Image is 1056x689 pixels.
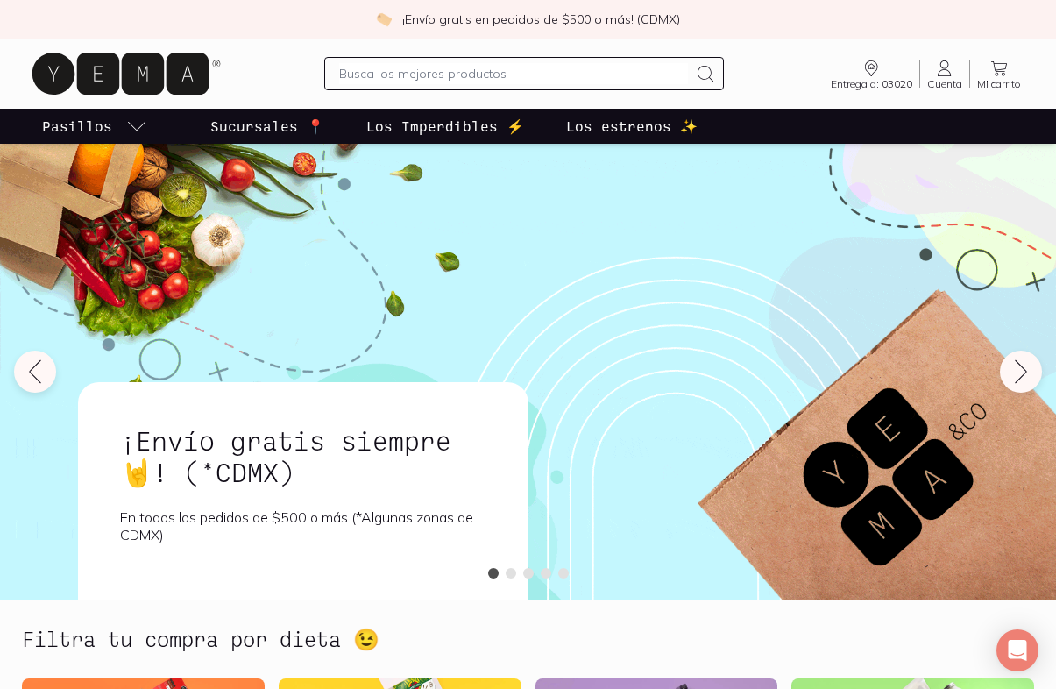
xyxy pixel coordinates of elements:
[120,508,486,543] p: En todos los pedidos de $500 o más (*Algunas zonas de CDMX)
[920,58,969,89] a: Cuenta
[42,116,112,137] p: Pasillos
[366,116,524,137] p: Los Imperdibles ⚡️
[22,628,379,650] h2: Filtra tu compra por dieta 😉
[120,424,486,487] h1: ¡Envío gratis siempre🤘! (*CDMX)
[996,629,1038,671] div: Open Intercom Messenger
[339,63,688,84] input: Busca los mejores productos
[210,116,324,137] p: Sucursales 📍
[402,11,680,28] p: ¡Envío gratis en pedidos de $500 o más! (CDMX)
[376,11,392,27] img: check
[563,109,701,144] a: Los estrenos ✨
[207,109,328,144] a: Sucursales 📍
[970,58,1028,89] a: Mi carrito
[363,109,528,144] a: Los Imperdibles ⚡️
[39,109,151,144] a: pasillo-todos-link
[566,116,698,137] p: Los estrenos ✨
[831,79,912,89] span: Entrega a: 03020
[824,58,919,89] a: Entrega a: 03020
[977,79,1021,89] span: Mi carrito
[927,79,962,89] span: Cuenta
